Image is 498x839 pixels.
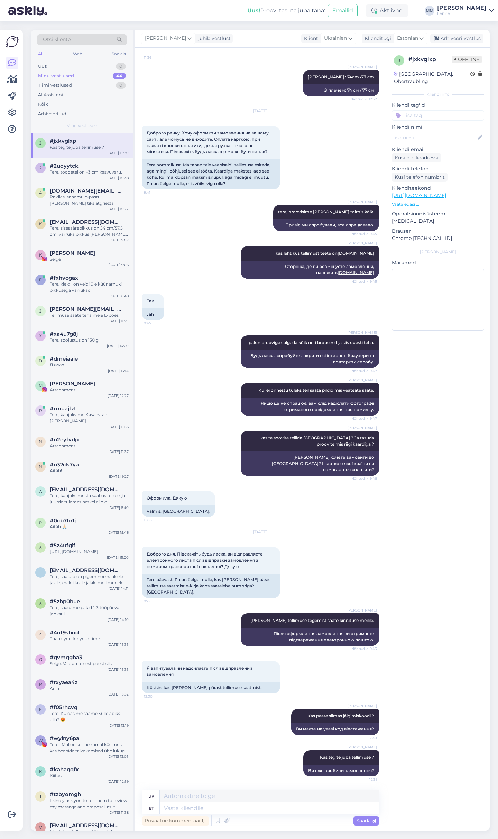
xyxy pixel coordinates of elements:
[147,665,253,677] span: Я запитувала чи надсилаєте після відправлення замовлення
[50,598,80,605] span: #5zhp0bue
[366,4,408,17] div: Aktiivne
[241,398,379,416] div: Якщо це не спрацює, вам слід надіслати фотографії отриманого повідомлення про помилку.
[50,387,129,393] div: Attachment
[50,630,79,636] span: #4of9sbod
[50,679,77,686] span: #rxyaea4z
[347,377,377,383] span: [PERSON_NAME]
[142,816,209,826] div: Privaatne kommentaar
[39,190,42,195] span: a
[108,449,129,454] div: [DATE] 11:37
[351,476,377,481] span: Nähtud ✓ 9:48
[50,493,129,505] div: Tere, kahjuks musta saabast ei ole, ja juurde tulemas hetkel ei ole.
[195,35,231,42] div: juhib vestlust
[38,73,74,80] div: Minu vestlused
[50,822,122,829] span: Veronika.orgulas@gmail.com
[250,618,374,623] span: [PERSON_NAME] tellimuse tegemist saate kinnituse meilile.
[50,791,81,798] span: #tzbyomgh
[392,146,484,153] p: Kliendi email
[347,608,377,613] span: [PERSON_NAME]
[107,530,129,535] div: [DATE] 15:46
[39,632,42,637] span: 4
[50,567,122,574] span: lauratibar@gmail.com
[392,235,484,242] p: Chrome [TECHNICAL_ID]
[50,337,129,343] div: Tere, soojustus on 150 g.
[50,381,95,387] span: Maris Lember
[392,123,484,131] p: Kliendi nimi
[142,308,164,320] div: Jah
[50,542,75,549] span: #5z4ufgif
[108,368,129,373] div: [DATE] 13:14
[39,601,42,606] span: 5
[50,362,129,368] div: Дякую
[39,383,43,388] span: M
[351,416,377,421] span: Nähtud ✓ 9:47
[108,642,129,647] div: [DATE] 13:33
[39,707,42,712] span: f
[50,686,129,692] div: Aciu
[50,549,129,555] div: [URL][DOMAIN_NAME]
[258,388,374,393] span: Kui ei õnnestu tuleks teil saata pildid mis veateate saate.
[398,58,400,63] span: j
[392,210,484,217] p: Operatsioonisüsteem
[437,5,494,16] a: [PERSON_NAME]Lenne
[247,7,260,14] b: Uus!
[50,331,78,337] span: #xa4u7g8j
[39,333,42,338] span: x
[392,134,476,141] input: Lisa nimi
[392,217,484,225] p: [MEDICAL_DATA]
[362,35,391,42] div: Klienditugi
[66,123,98,129] span: Minu vestlused
[144,518,170,523] span: 11:05
[347,199,377,204] span: [PERSON_NAME]
[249,340,374,345] span: palun proovige sulgeda kõik neti brouserid ja siis uuesti teha.
[278,209,374,214] span: tere, proovisime [PERSON_NAME] toimis kõik.
[144,320,170,326] span: 9:45
[39,165,42,170] span: 2
[50,654,82,661] span: #gvmqgba3
[291,723,379,735] div: Ви маєте на увазі код відстеження?
[39,221,42,226] span: k
[39,358,42,363] span: d
[39,682,42,687] span: r
[247,7,325,15] div: Proovi tasuta juba täna:
[351,646,377,651] span: Nähtud ✓ 9:43
[50,219,122,225] span: karoliina.vaher@gmail.com
[241,451,379,476] div: [PERSON_NAME] хочете замовити до [GEOGRAPHIC_DATA]? І карткою якої країни ви намагаєтеся сплатити?
[392,102,484,109] p: Kliendi tag'id
[37,49,45,58] div: All
[50,188,122,194] span: agate.fr@inbox.lv
[144,598,170,604] span: 9:27
[142,505,215,517] div: Valmis. [GEOGRAPHIC_DATA].
[144,694,170,699] span: 12:30
[147,130,270,154] span: Доброго ранку. Хочу оформити замовлення на вашому сайті, але чомусь не виходить. Оплата карткою, ...
[338,251,374,256] a: [DOMAIN_NAME]
[38,63,47,70] div: Uus
[241,628,379,646] div: Після оформлення замовлення ви отримаєте підтвердження електронною поштою.
[108,505,129,510] div: [DATE] 8:40
[347,64,377,69] span: [PERSON_NAME]
[39,545,42,550] span: 5
[109,293,129,299] div: [DATE] 8:48
[50,225,129,237] div: Tere, sisesäärepikkus on 54 cm/57,5 cm, varruka pikkus [PERSON_NAME] 61 cm /63,5 cm.
[241,261,379,279] div: Сторінка, де ви розміщуєте замовлення, належить
[109,586,129,591] div: [DATE] 14:11
[50,636,129,642] div: Thank you for your time.
[50,462,79,468] span: #n37ck7ya
[394,71,470,85] div: [GEOGRAPHIC_DATA], Obertraubling
[38,82,72,89] div: Tiimi vestlused
[147,551,264,569] span: Доброго дня. Підскажіть будь ласка, ви відправляєте електронного листа після відправки замовлення...
[397,35,418,42] span: Estonian
[108,692,129,697] div: [DATE] 13:32
[107,555,129,560] div: [DATE] 15:00
[50,773,129,779] div: Kiitos
[50,144,129,150] div: Kas tegite juba tellimuse ?
[39,439,42,444] span: n
[149,802,154,814] div: et
[50,704,77,710] span: #f05rhcvq
[50,306,122,312] span: Jana.kricere@inbox.lv
[50,766,79,773] span: #kahaqqfx
[38,92,64,99] div: AI Assistent
[430,34,483,43] div: Arhiveeri vestlus
[107,206,129,212] div: [DATE] 10:27
[108,723,129,728] div: [DATE] 13:19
